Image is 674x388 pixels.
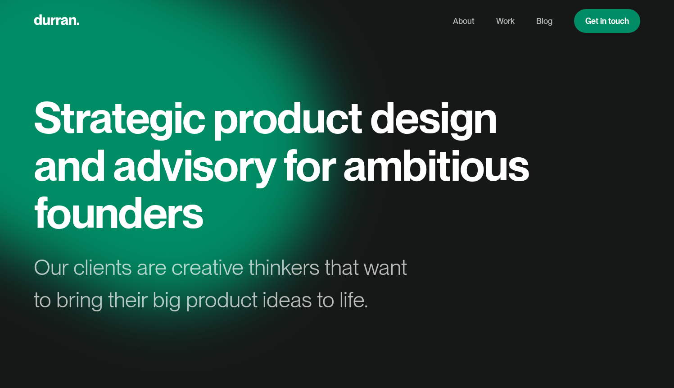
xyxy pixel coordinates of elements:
a: home [34,12,79,30]
a: Work [496,13,515,30]
a: About [453,13,475,30]
h1: Strategic product design and advisory for ambitious founders [34,94,538,237]
div: Our clients are creative thinkers that want to bring their big product ideas to life. [34,251,423,316]
a: Blog [536,13,552,30]
a: Get in touch [574,9,640,33]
